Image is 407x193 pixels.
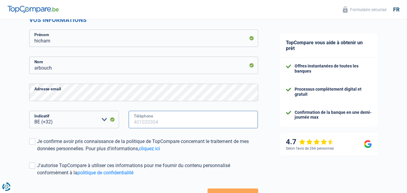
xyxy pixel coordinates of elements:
div: fr [393,6,399,13]
div: Offres instantanées de toutes les banques [295,64,372,74]
div: Processus complètement digital et gratuit [295,87,372,97]
img: TopCompare Logo [8,6,59,13]
div: 4.7 [286,138,334,146]
h2: Vos informations [29,16,258,23]
div: Selon l’avis de 266 personnes [286,146,334,151]
a: cliquez ici [139,146,160,151]
div: TopCompare vous aide à obtenir un prêt [280,34,378,58]
div: Confirmation de la banque en une demi-journée max [295,110,372,120]
a: politique de confidentialité [77,170,133,176]
input: 401020304 [129,111,258,128]
div: Je confirme avoir pris connaissance de la politique de TopCompare concernant le traitement de mes... [37,138,258,152]
div: J'autorise TopCompare à utiliser ces informations pour me fournir du contenu personnalisé conform... [37,162,258,176]
button: Formulaire sécurisé [339,5,390,14]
